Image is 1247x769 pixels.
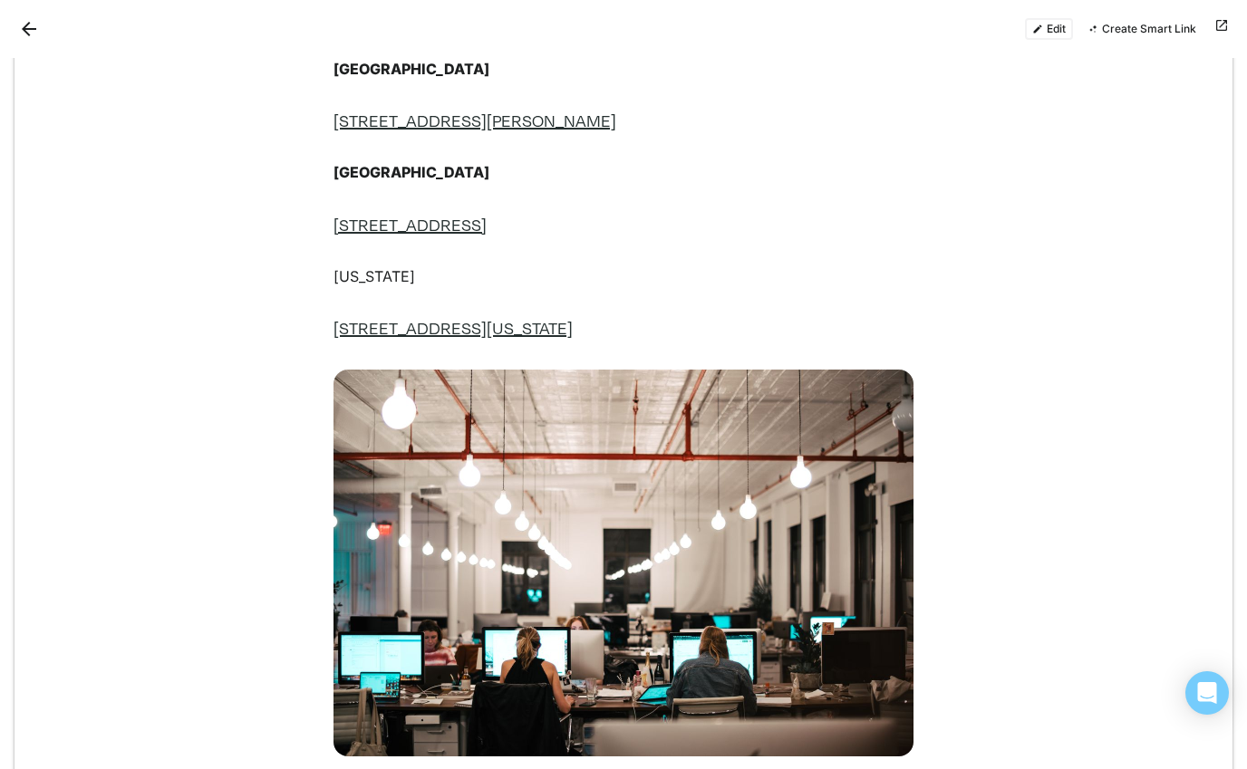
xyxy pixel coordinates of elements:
[1080,18,1203,40] button: Create Smart Link
[333,266,913,286] p: [US_STATE]
[333,318,573,338] a: [STREET_ADDRESS][US_STATE]
[333,111,616,130] a: [STREET_ADDRESS][PERSON_NAME]
[333,163,489,181] strong: [GEOGRAPHIC_DATA]
[14,14,43,43] button: Back
[333,215,487,235] a: [STREET_ADDRESS]
[1185,671,1229,715] div: Open Intercom Messenger
[333,60,489,78] strong: [GEOGRAPHIC_DATA]
[1025,18,1073,40] button: Edit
